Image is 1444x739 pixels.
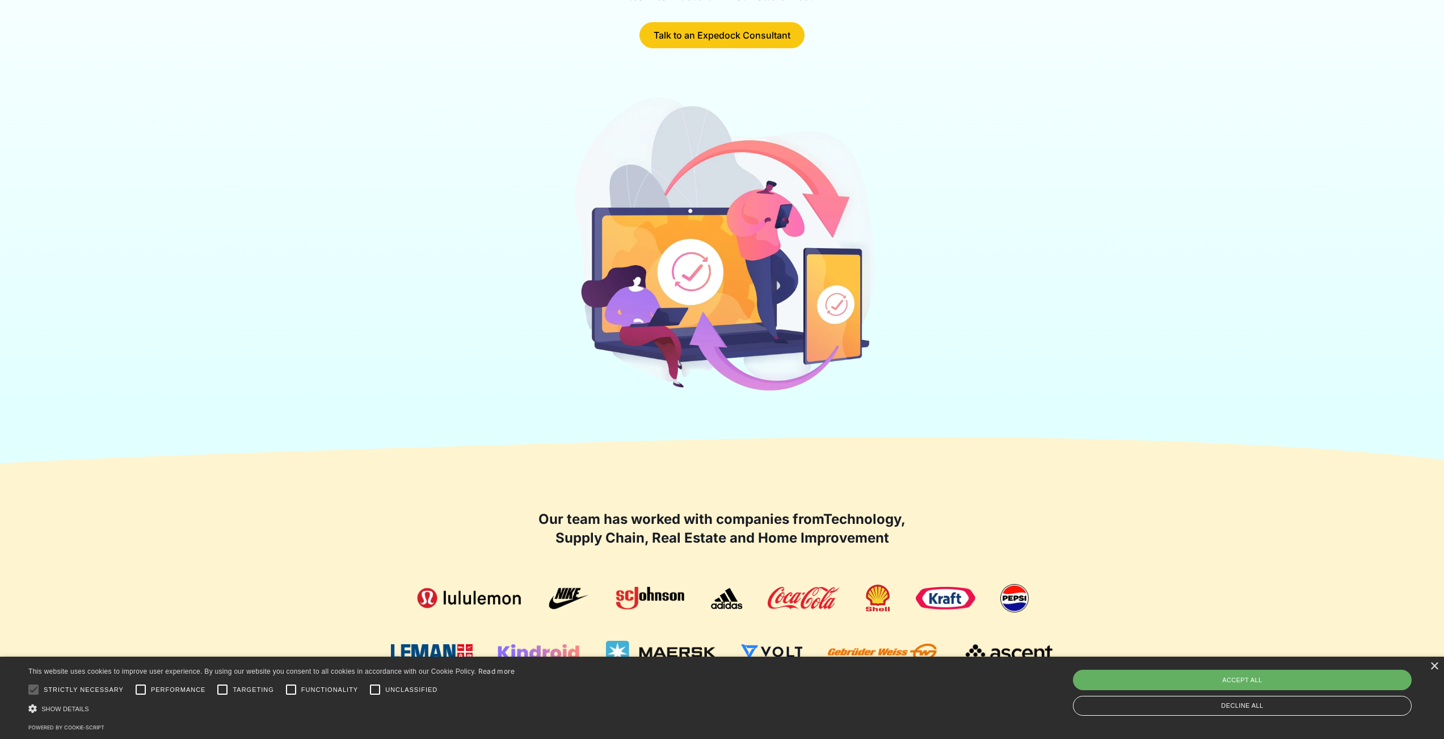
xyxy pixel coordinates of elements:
img: Ascent Logo [962,644,1053,661]
a: Powered by cookie-script [28,724,104,730]
img: Kraft Logo [916,587,975,610]
div: Widget de chat [1387,685,1444,739]
img: Pepsi Logo [1000,584,1029,612]
iframe: Chat Widget [1387,685,1444,739]
div: Decline all [1073,696,1412,716]
span: Strictly necessary [44,685,124,695]
span: This website uses cookies to improve user experience. By using our website you consent to all coo... [28,667,476,675]
div: Close [1430,662,1438,671]
span: Functionality [301,685,358,695]
span: Targeting [233,685,273,695]
img: Maersk Logo [606,641,715,664]
img: Coca-Cola Logo [768,587,839,610]
img: arrow pointing to cellphone from laptop, and arrow from laptop to cellphone [567,94,877,401]
img: SC Johnson Logo [616,587,684,610]
div: Show details [28,703,515,715]
a: Read more [478,667,515,675]
img: Shell Logo [865,584,890,612]
img: Leman Logo [391,644,472,660]
img: Kindroid Logo [498,644,580,660]
img: nike logo [549,587,591,610]
span: Unclassified [385,685,437,695]
a: Talk to an Expedock Consultant [639,22,805,48]
img: adidas logo [710,587,743,610]
div: Accept all [1073,670,1412,690]
img: Lululemon Logo [415,587,523,610]
img: Volt Logo [741,644,802,660]
span: Performance [151,685,206,695]
img: Gebruder Weiss Logo [828,644,937,661]
h2: Our team has worked with companies from [535,510,910,548]
span: Show details [41,706,89,712]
